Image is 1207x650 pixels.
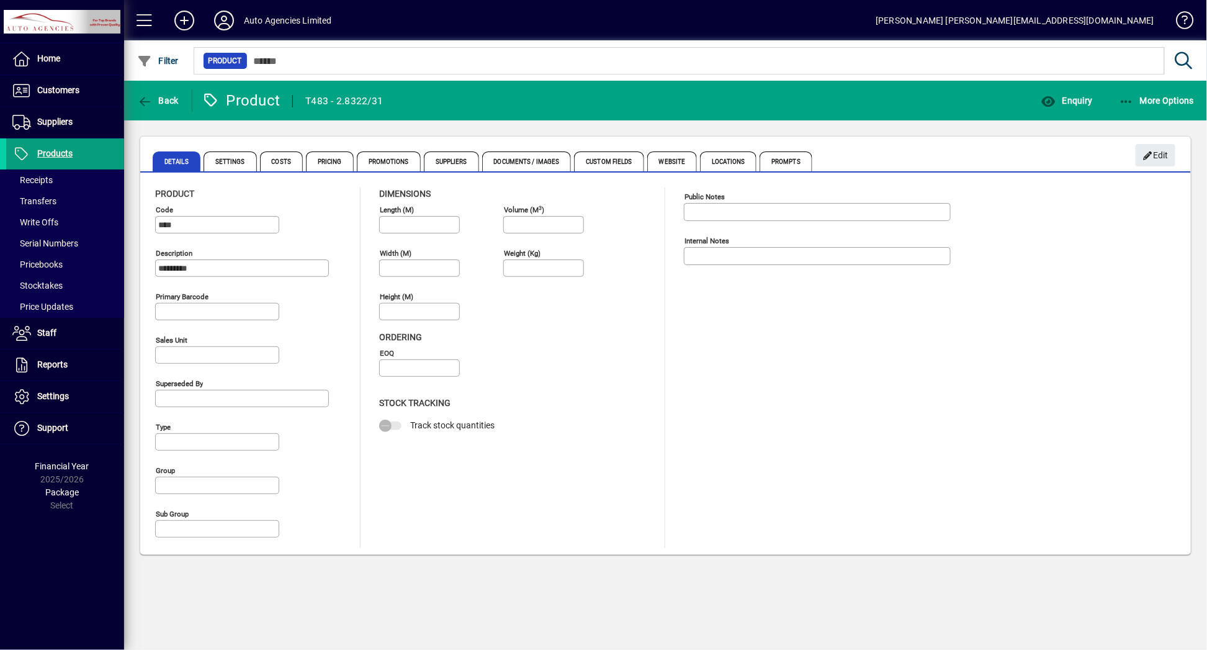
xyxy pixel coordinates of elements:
[6,381,124,412] a: Settings
[876,11,1154,30] div: [PERSON_NAME] [PERSON_NAME][EMAIL_ADDRESS][DOMAIN_NAME]
[379,189,431,199] span: Dimensions
[1167,2,1191,43] a: Knowledge Base
[35,461,89,471] span: Financial Year
[37,148,73,158] span: Products
[12,302,73,312] span: Price Updates
[37,423,68,433] span: Support
[6,296,124,317] a: Price Updates
[164,9,204,32] button: Add
[37,359,68,369] span: Reports
[260,151,303,171] span: Costs
[1119,96,1195,106] span: More Options
[357,151,421,171] span: Promotions
[12,217,58,227] span: Write Offs
[156,336,187,345] mat-label: Sales unit
[6,318,124,349] a: Staff
[379,398,451,408] span: Stock Tracking
[684,192,725,201] mat-label: Public Notes
[137,56,179,66] span: Filter
[37,391,69,401] span: Settings
[12,196,56,206] span: Transfers
[380,249,411,258] mat-label: Width (m)
[156,205,173,214] mat-label: Code
[1142,145,1169,166] span: Edit
[134,50,182,72] button: Filter
[6,275,124,296] a: Stocktakes
[6,350,124,381] a: Reports
[209,55,242,67] span: Product
[6,169,124,191] a: Receipts
[6,233,124,254] a: Serial Numbers
[424,151,479,171] span: Suppliers
[12,281,63,291] span: Stocktakes
[134,89,182,112] button: Back
[137,96,179,106] span: Back
[124,89,192,112] app-page-header-button: Back
[153,151,200,171] span: Details
[156,379,203,388] mat-label: Superseded by
[1038,89,1095,112] button: Enquiry
[37,117,73,127] span: Suppliers
[306,151,354,171] span: Pricing
[380,205,414,214] mat-label: Length (m)
[37,53,60,63] span: Home
[37,85,79,95] span: Customers
[156,510,189,518] mat-label: Sub group
[684,237,729,245] mat-label: Internal Notes
[1136,144,1175,166] button: Edit
[380,349,394,358] mat-label: EOQ
[6,43,124,74] a: Home
[482,151,572,171] span: Documents / Images
[6,413,124,444] a: Support
[202,91,280,111] div: Product
[700,151,756,171] span: Locations
[647,151,698,171] span: Website
[156,466,175,475] mat-label: Group
[45,487,79,497] span: Package
[1116,89,1198,112] button: More Options
[380,292,413,301] mat-label: Height (m)
[204,9,244,32] button: Profile
[410,420,495,430] span: Track stock quantities
[6,107,124,138] a: Suppliers
[6,212,124,233] a: Write Offs
[156,249,192,258] mat-label: Description
[37,328,56,338] span: Staff
[244,11,332,30] div: Auto Agencies Limited
[155,189,194,199] span: Product
[156,292,209,301] mat-label: Primary barcode
[204,151,257,171] span: Settings
[156,423,171,431] mat-label: Type
[504,249,541,258] mat-label: Weight (Kg)
[305,91,383,111] div: T483 - 2.8322/31
[539,204,542,210] sup: 3
[6,254,124,275] a: Pricebooks
[6,75,124,106] a: Customers
[12,175,53,185] span: Receipts
[6,191,124,212] a: Transfers
[574,151,644,171] span: Custom Fields
[760,151,812,171] span: Prompts
[12,238,78,248] span: Serial Numbers
[1041,96,1092,106] span: Enquiry
[12,260,63,269] span: Pricebooks
[379,332,422,342] span: Ordering
[504,205,544,214] mat-label: Volume (m )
